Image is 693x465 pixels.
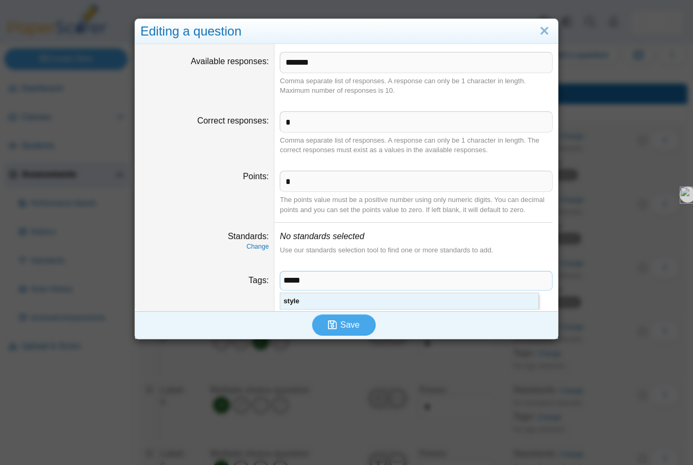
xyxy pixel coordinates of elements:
[280,136,553,155] div: Comma separate list of responses. A response can only be 1 character in length. The correct respo...
[536,22,553,40] a: Close
[283,297,299,305] strong: style
[280,76,553,95] div: Comma separate list of responses. A response can only be 1 character in length. Maximum number of...
[280,232,364,241] i: No standards selected
[246,243,269,250] a: Change
[248,276,269,285] label: Tags
[312,314,376,336] button: Save
[191,57,269,66] label: Available responses
[280,195,553,214] div: The points value must be a positive number using only numeric digits. You can decimal points and ...
[340,320,359,329] span: Save
[243,172,269,181] label: Points
[228,232,269,241] label: Standards
[135,19,558,44] div: Editing a question
[280,271,553,290] tags: ​
[197,116,269,125] label: Correct responses
[280,245,553,255] div: Use our standards selection tool to find one or more standards to add.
